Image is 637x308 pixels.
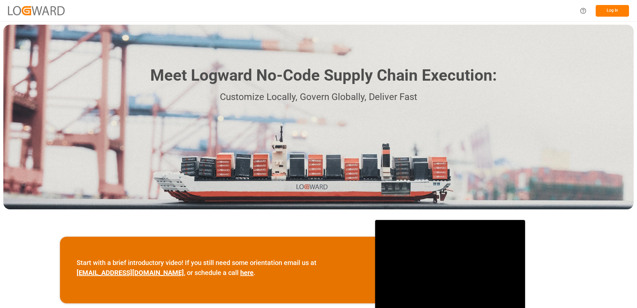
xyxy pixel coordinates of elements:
button: Log In [596,5,629,17]
button: Help Center [576,3,591,18]
a: [EMAIL_ADDRESS][DOMAIN_NAME] [77,269,184,277]
p: Customize Locally, Govern Globally, Deliver Fast [140,90,497,105]
h1: Meet Logward No-Code Supply Chain Execution: [150,64,497,87]
img: Logward_new_orange.png [8,6,65,15]
a: here [240,269,254,277]
p: Start with a brief introductory video! If you still need some orientation email us at , or schedu... [77,258,358,278]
